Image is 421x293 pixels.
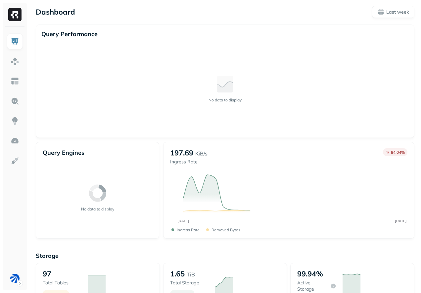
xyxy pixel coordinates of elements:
[43,269,51,278] p: 97
[211,227,240,232] p: Removed bytes
[10,274,20,283] img: BAM
[170,280,209,286] p: Total storage
[43,149,152,156] p: Query Engines
[177,227,200,232] p: Ingress Rate
[11,137,19,145] img: Optimization
[209,97,242,102] p: No data to display
[297,269,323,278] p: 99.94%
[297,280,328,292] p: Active storage
[170,148,193,157] p: 197.69
[8,8,22,21] img: Ryft
[11,97,19,105] img: Query Explorer
[41,30,98,38] p: Query Performance
[170,269,185,278] p: 1.65
[81,206,114,211] p: No data to display
[178,219,189,223] tspan: [DATE]
[11,57,19,66] img: Assets
[391,150,405,155] p: 84.04 %
[187,270,195,278] p: TiB
[11,77,19,86] img: Asset Explorer
[36,7,75,17] p: Dashboard
[36,252,414,260] p: Storage
[170,159,208,165] p: Ingress Rate
[395,219,407,223] tspan: [DATE]
[11,37,19,46] img: Dashboard
[386,9,409,15] p: Last week
[43,280,81,286] p: Total tables
[11,156,19,165] img: Integrations
[195,149,208,157] p: KiB/s
[11,117,19,125] img: Insights
[372,6,414,18] button: Last week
